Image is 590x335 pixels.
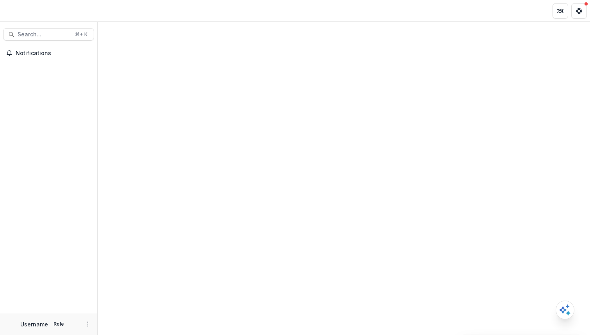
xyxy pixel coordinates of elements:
div: ⌘ + K [73,30,89,39]
span: Notifications [16,50,91,57]
button: Get Help [571,3,587,19]
button: Notifications [3,47,94,59]
button: Partners [553,3,568,19]
button: More [83,319,92,329]
nav: breadcrumb [101,5,134,16]
button: Open AI Assistant [556,301,574,319]
button: Search... [3,28,94,41]
p: Role [51,321,66,328]
span: Search... [18,31,70,38]
p: Username [20,320,48,328]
